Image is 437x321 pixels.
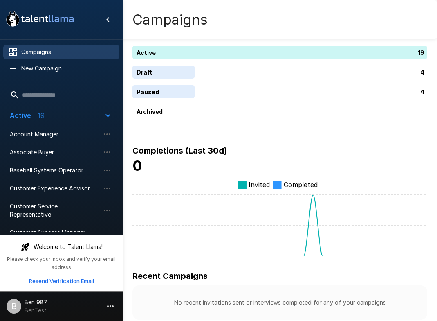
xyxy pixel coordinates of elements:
[132,11,208,28] h4: Campaigns
[420,88,424,96] p: 4
[132,146,227,156] b: Completions (Last 30d)
[146,298,414,307] p: No recent invitations sent or interviews completed for any of your campaigns
[132,157,142,174] b: 0
[420,68,424,77] p: 4
[132,271,208,281] b: Recent Campaigns
[418,48,424,57] p: 19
